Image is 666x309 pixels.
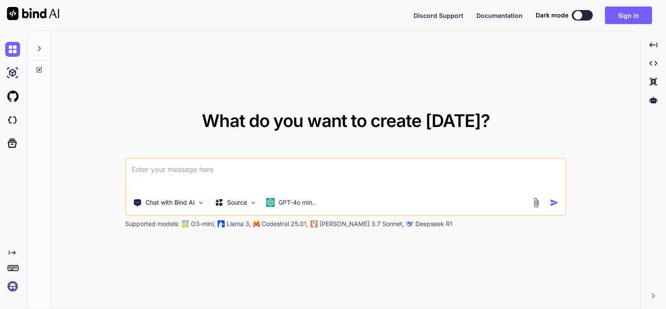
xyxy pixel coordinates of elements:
button: Documentation [476,11,523,20]
p: Source [227,198,247,207]
img: Pick Models [250,199,257,206]
img: ai-studio [5,65,20,80]
p: Llama 3, [227,220,251,228]
p: [PERSON_NAME] 3.7 Sonnet, [319,220,404,228]
img: signin [5,279,20,294]
img: icon [550,198,559,207]
p: Deepseek R1 [415,220,452,228]
img: GPT-4 [182,220,189,227]
img: darkCloudIdeIcon [5,113,20,127]
img: Pick Tools [197,199,205,206]
button: Discord Support [414,11,463,20]
img: claude [407,220,414,227]
p: Chat with Bind AI [146,198,195,207]
p: O3-mini, [191,220,215,228]
p: Codestral 25.01, [262,220,308,228]
button: Sign in [605,7,652,24]
span: Documentation [476,12,523,19]
span: What do you want to create [DATE]? [202,110,490,131]
img: githubLight [5,89,20,104]
img: chat [5,42,20,57]
span: Dark mode [536,11,568,20]
img: Llama2 [218,220,225,227]
img: Bind AI [7,7,59,20]
img: claude [311,220,318,227]
img: GPT-4o mini [266,198,275,207]
img: attachment [531,198,541,208]
img: Mistral-AI [254,221,260,227]
p: Supported models: [125,220,180,228]
span: Discord Support [414,12,463,19]
p: GPT-4o min.. [279,198,316,207]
